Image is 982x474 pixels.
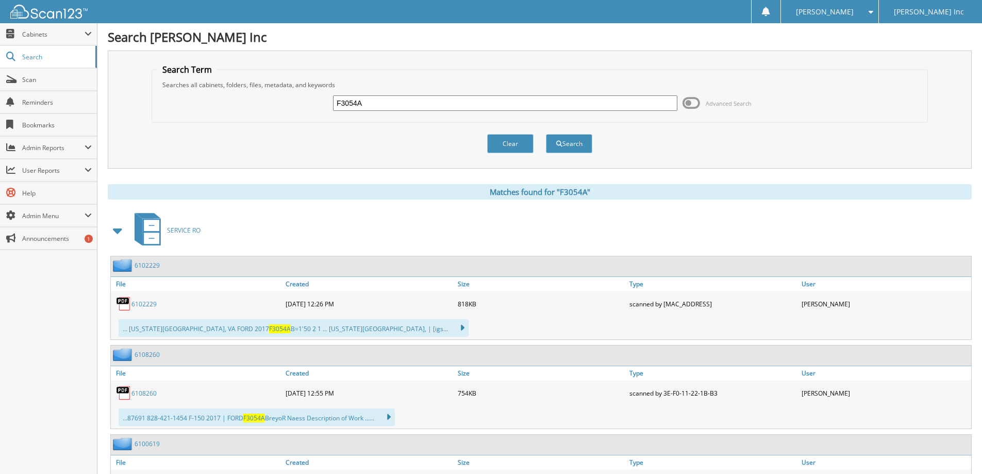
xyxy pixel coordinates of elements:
span: F3054A [243,414,265,422]
iframe: Chat Widget [930,424,982,474]
span: F3054A [269,324,291,333]
span: Advanced Search [706,100,752,107]
a: SERVICE RO [128,210,201,251]
span: SERVICE RO [167,226,201,235]
img: scan123-logo-white.svg [10,5,88,19]
a: User [799,455,971,469]
button: Search [546,134,592,153]
div: Searches all cabinets, folders, files, metadata, and keywords [157,80,922,89]
div: [DATE] 12:55 PM [283,383,455,403]
a: Created [283,455,455,469]
a: Size [455,277,627,291]
a: User [799,366,971,380]
span: Announcements [22,234,92,243]
a: 6108260 [135,350,160,359]
span: Reminders [22,98,92,107]
a: File [111,277,283,291]
img: PDF.png [116,385,131,401]
div: 818KB [455,293,627,314]
a: User [799,277,971,291]
img: folder2.png [113,259,135,272]
a: Size [455,455,627,469]
div: [PERSON_NAME] [799,383,971,403]
span: Help [22,189,92,198]
div: scanned by [MAC_ADDRESS] [627,293,799,314]
a: Size [455,366,627,380]
span: Search [22,53,90,61]
span: Admin Reports [22,143,85,152]
span: [PERSON_NAME] [796,9,854,15]
span: User Reports [22,166,85,175]
span: Scan [22,75,92,84]
div: ...87691 828-421-1454 F-150 2017 | FORD BreyoR Naess Description of Work ...... [119,408,395,426]
img: folder2.png [113,348,135,361]
span: Cabinets [22,30,85,39]
a: 6102229 [131,300,157,308]
div: 754KB [455,383,627,403]
img: folder2.png [113,437,135,450]
legend: Search Term [157,64,217,75]
a: Created [283,366,455,380]
a: 6100619 [135,439,160,448]
a: File [111,455,283,469]
span: Bookmarks [22,121,92,129]
a: File [111,366,283,380]
a: Type [627,455,799,469]
img: PDF.png [116,296,131,312]
div: scanned by 3E-F0-11-22-1B-B3 [627,383,799,403]
h1: Search [PERSON_NAME] Inc [108,28,972,45]
span: Admin Menu [22,211,85,220]
a: Type [627,277,799,291]
a: 6108260 [131,389,157,398]
div: [DATE] 12:26 PM [283,293,455,314]
div: ... [US_STATE][GEOGRAPHIC_DATA], VA FORD 2017 B=1'50 2 1 ... [US_STATE][GEOGRAPHIC_DATA], | [igs... [119,319,469,337]
a: Type [627,366,799,380]
div: 1 [85,235,93,243]
a: Created [283,277,455,291]
button: Clear [487,134,534,153]
span: [PERSON_NAME] Inc [894,9,964,15]
div: Matches found for "F3054A" [108,184,972,200]
a: 6102229 [135,261,160,270]
div: [PERSON_NAME] [799,293,971,314]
